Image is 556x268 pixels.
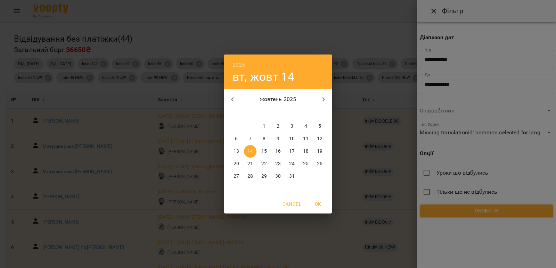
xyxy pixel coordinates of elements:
[313,110,326,117] span: нд
[244,110,256,117] span: вт
[286,133,298,145] button: 10
[286,145,298,158] button: 17
[277,135,279,142] p: 9
[291,123,293,130] p: 3
[272,158,284,170] button: 23
[263,135,265,142] p: 8
[280,198,304,210] button: Cancel
[258,158,270,170] button: 22
[230,145,243,158] button: 13
[232,60,245,70] button: 2025
[289,173,295,180] p: 31
[313,133,326,145] button: 12
[272,170,284,183] button: 30
[263,123,265,130] p: 1
[272,120,284,133] button: 2
[304,123,307,130] p: 4
[300,133,312,145] button: 11
[300,145,312,158] button: 18
[303,160,309,167] p: 25
[232,70,295,84] button: вт, жовт 14
[317,148,322,155] p: 19
[258,110,270,117] span: ср
[258,145,270,158] button: 15
[275,148,281,155] p: 16
[244,133,256,145] button: 7
[307,198,329,210] button: OK
[286,158,298,170] button: 24
[247,160,253,167] p: 21
[230,170,243,183] button: 27
[289,148,295,155] p: 17
[230,133,243,145] button: 6
[310,200,326,208] span: OK
[234,173,239,180] p: 27
[258,120,270,133] button: 1
[258,170,270,183] button: 29
[244,145,256,158] button: 14
[313,120,326,133] button: 5
[300,110,312,117] span: сб
[244,170,256,183] button: 28
[249,135,252,142] p: 7
[234,160,239,167] p: 20
[303,135,309,142] p: 11
[300,158,312,170] button: 25
[272,145,284,158] button: 16
[303,148,309,155] p: 18
[317,135,322,142] p: 12
[277,123,279,130] p: 2
[230,110,243,117] span: пн
[300,120,312,133] button: 4
[247,148,253,155] p: 14
[275,160,281,167] p: 23
[241,95,316,103] p: жовтень 2025
[247,173,253,180] p: 28
[317,160,322,167] p: 26
[275,173,281,180] p: 30
[261,173,267,180] p: 29
[272,133,284,145] button: 9
[235,135,238,142] p: 6
[283,200,301,208] span: Cancel
[272,110,284,117] span: чт
[230,158,243,170] button: 20
[244,158,256,170] button: 21
[289,160,295,167] p: 24
[289,135,295,142] p: 10
[261,148,267,155] p: 15
[286,120,298,133] button: 3
[286,110,298,117] span: пт
[234,148,239,155] p: 13
[313,145,326,158] button: 19
[318,123,321,130] p: 5
[261,160,267,167] p: 22
[258,133,270,145] button: 8
[313,158,326,170] button: 26
[286,170,298,183] button: 31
